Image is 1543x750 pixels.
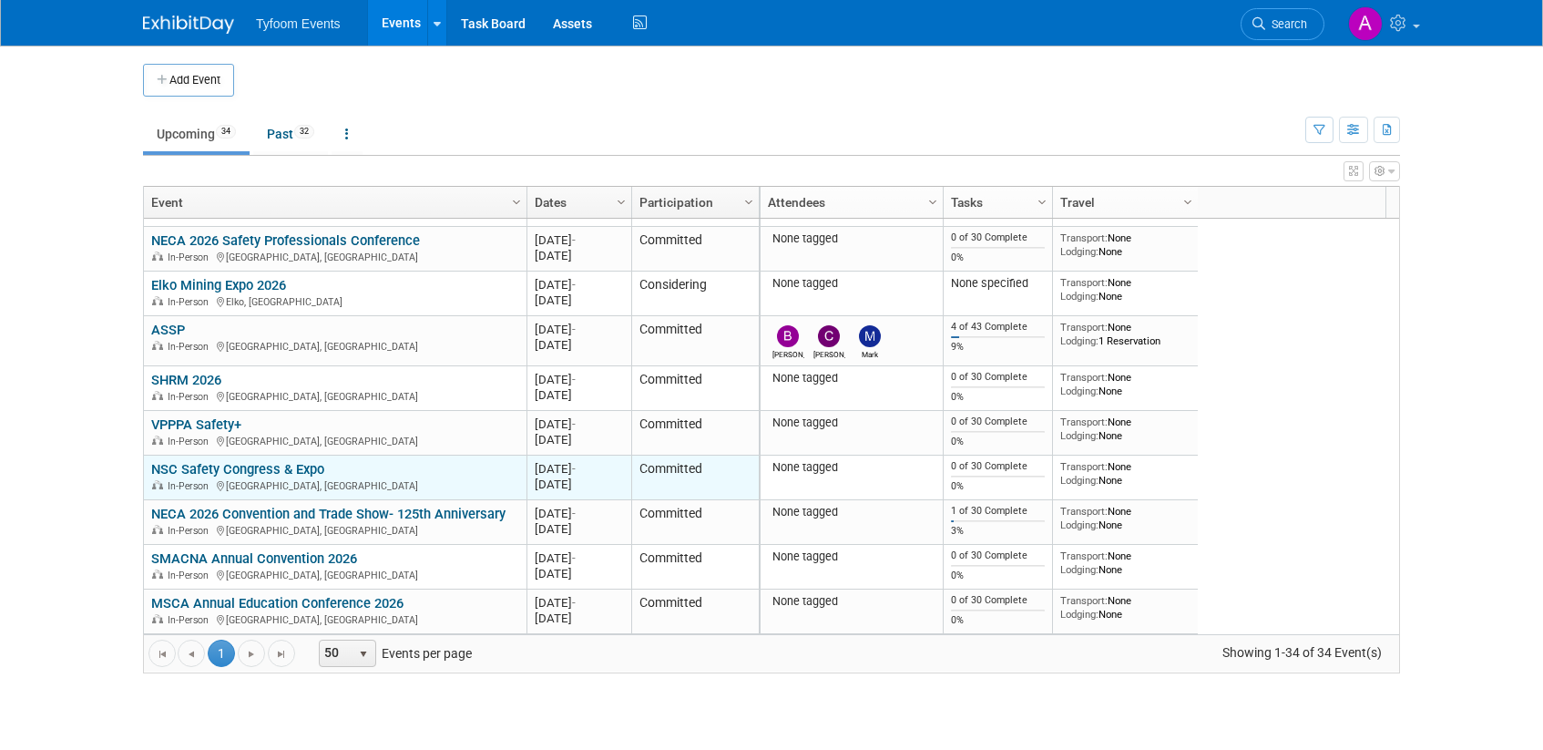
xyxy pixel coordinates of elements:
[178,640,205,667] a: Go to the previous page
[152,436,163,445] img: In-Person Event
[772,347,804,359] div: Brandon Nelson
[572,507,576,520] span: -
[155,647,169,662] span: Go to the first page
[535,187,619,218] a: Dates
[925,195,940,210] span: Column Settings
[859,325,881,347] img: Mark Nelson
[152,391,163,400] img: In-Person Event
[1060,505,1108,518] span: Transport:
[951,436,1046,448] div: 0%
[151,478,518,493] div: [GEOGRAPHIC_DATA], [GEOGRAPHIC_DATA]
[535,277,623,293] div: [DATE]
[208,640,235,667] span: 1
[168,614,214,626] span: In-Person
[1179,187,1199,214] a: Column Settings
[951,594,1046,607] div: 0 of 30 Complete
[1035,195,1049,210] span: Column Settings
[631,366,759,411] td: Committed
[151,322,185,338] a: ASSP
[168,570,214,581] span: In-Person
[768,550,936,564] div: None tagged
[151,461,324,478] a: NSC Safety Congress & Expo
[168,525,214,537] span: In-Person
[1060,321,1108,334] span: Transport:
[151,506,506,522] a: NECA 2026 Convention and Trade Show- 125th Anniversary
[777,325,799,347] img: Brandon Nelson
[768,187,931,218] a: Attendees
[1060,563,1098,576] span: Lodging:
[535,372,623,387] div: [DATE]
[151,567,518,582] div: [GEOGRAPHIC_DATA], [GEOGRAPHIC_DATA]
[168,391,214,403] span: In-Person
[768,416,936,430] div: None tagged
[572,417,576,431] span: -
[168,341,214,353] span: In-Person
[152,614,163,623] img: In-Person Event
[951,525,1046,538] div: 3%
[1060,416,1191,442] div: None None
[1060,290,1098,303] span: Lodging:
[924,187,944,214] a: Column Settings
[151,249,518,264] div: [GEOGRAPHIC_DATA], [GEOGRAPHIC_DATA]
[951,416,1046,428] div: 0 of 30 Complete
[572,373,576,386] span: -
[168,480,214,492] span: In-Person
[1060,276,1191,303] div: None None
[151,416,241,433] a: VPPPA Safety+
[535,611,623,626] div: [DATE]
[268,640,295,667] a: Go to the last page
[151,433,518,448] div: [GEOGRAPHIC_DATA], [GEOGRAPHIC_DATA]
[152,480,163,489] img: In-Person Event
[951,231,1046,244] div: 0 of 30 Complete
[143,64,234,97] button: Add Event
[768,594,936,609] div: None tagged
[1060,371,1191,397] div: None None
[320,641,351,666] span: 50
[535,322,623,337] div: [DATE]
[152,252,163,261] img: In-Person Event
[1060,474,1098,487] span: Lodging:
[143,117,250,151] a: Upcoming34
[535,477,623,492] div: [DATE]
[1060,231,1191,258] div: None None
[1060,231,1108,244] span: Transport:
[253,117,328,151] a: Past32
[1265,17,1307,31] span: Search
[168,436,214,447] span: In-Person
[151,611,518,627] div: [GEOGRAPHIC_DATA], [GEOGRAPHIC_DATA]
[813,347,845,359] div: Corbin Nelson
[951,321,1046,334] div: 4 of 43 Complete
[951,252,1046,264] div: 0%
[1060,460,1191,487] div: None None
[535,232,623,248] div: [DATE]
[951,341,1046,354] div: 9%
[1241,8,1324,40] a: Search
[294,125,314,139] span: 32
[768,460,936,475] div: None tagged
[1060,416,1108,428] span: Transport:
[535,461,623,477] div: [DATE]
[1060,594,1108,607] span: Transport:
[854,347,886,359] div: Mark Nelson
[148,640,176,667] a: Go to the first page
[631,272,759,316] td: Considering
[535,387,623,403] div: [DATE]
[1060,385,1098,397] span: Lodging:
[535,550,623,566] div: [DATE]
[1033,187,1053,214] a: Column Settings
[151,293,518,309] div: Elko, [GEOGRAPHIC_DATA]
[1060,519,1098,531] span: Lodging:
[572,278,576,292] span: -
[535,416,623,432] div: [DATE]
[151,277,286,293] a: Elko Mining Expo 2026
[768,231,936,246] div: None tagged
[1060,371,1108,384] span: Transport:
[274,647,289,662] span: Go to the last page
[951,614,1046,627] div: 0%
[151,187,515,218] a: Event
[1060,187,1186,218] a: Travel
[1060,550,1191,576] div: None None
[818,325,840,347] img: Corbin Nelson
[631,545,759,590] td: Committed
[152,341,163,350] img: In-Person Event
